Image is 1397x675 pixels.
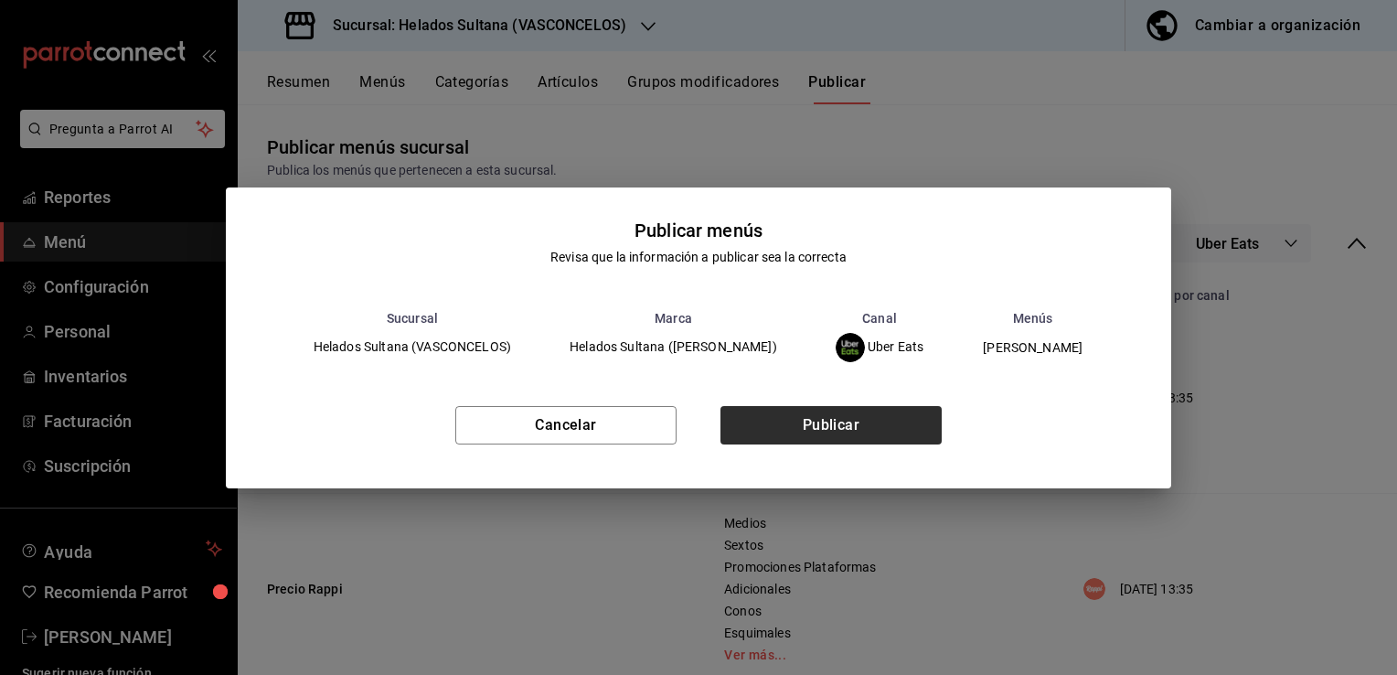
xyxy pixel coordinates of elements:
[720,406,942,445] button: Publicar
[550,248,847,267] div: Revisa que la información a publicar sea la correcta
[806,311,954,326] th: Canal
[635,217,762,244] div: Publicar menús
[540,326,806,370] td: Helados Sultana ([PERSON_NAME])
[284,311,540,326] th: Sucursal
[284,326,540,370] td: Helados Sultana (VASCONCELOS)
[953,311,1113,326] th: Menús
[455,406,677,445] button: Cancelar
[836,333,924,362] div: Uber Eats
[983,341,1082,354] span: [PERSON_NAME]
[540,311,806,326] th: Marca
